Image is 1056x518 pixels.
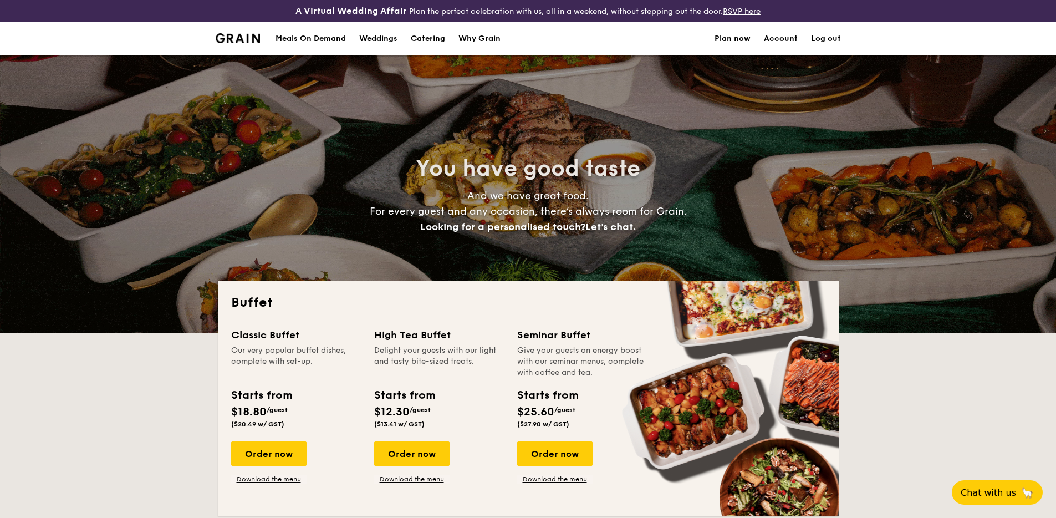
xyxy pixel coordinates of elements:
div: Give your guests an energy boost with our seminar menus, complete with coffee and tea. [517,345,647,378]
a: Meals On Demand [269,22,353,55]
div: Meals On Demand [276,22,346,55]
span: Looking for a personalised touch? [420,221,585,233]
a: Plan now [715,22,751,55]
span: ($27.90 w/ GST) [517,420,569,428]
span: /guest [554,406,575,414]
h2: Buffet [231,294,825,312]
div: Starts from [231,387,292,404]
div: Plan the perfect celebration with us, all in a weekend, without stepping out the door. [209,4,848,18]
div: Starts from [374,387,435,404]
div: High Tea Buffet [374,327,504,343]
div: Starts from [517,387,578,404]
span: ($20.49 w/ GST) [231,420,284,428]
div: Our very popular buffet dishes, complete with set-up. [231,345,361,378]
span: /guest [267,406,288,414]
a: RSVP here [723,7,761,16]
span: Chat with us [961,487,1016,498]
div: Order now [374,441,450,466]
a: Download the menu [517,475,593,484]
span: 🦙 [1021,486,1034,499]
div: Delight your guests with our light and tasty bite-sized treats. [374,345,504,378]
div: Classic Buffet [231,327,361,343]
a: Download the menu [374,475,450,484]
a: Account [764,22,798,55]
div: Seminar Buffet [517,327,647,343]
div: Why Grain [458,22,501,55]
div: Weddings [359,22,397,55]
div: Order now [517,441,593,466]
div: Order now [231,441,307,466]
a: Download the menu [231,475,307,484]
img: Grain [216,33,261,43]
span: /guest [410,406,431,414]
span: $12.30 [374,405,410,419]
span: $25.60 [517,405,554,419]
a: Log out [811,22,841,55]
a: Weddings [353,22,404,55]
span: $18.80 [231,405,267,419]
span: Let's chat. [585,221,636,233]
span: You have good taste [416,155,640,182]
a: Logotype [216,33,261,43]
a: Catering [404,22,452,55]
a: Why Grain [452,22,507,55]
span: And we have great food. For every guest and any occasion, there’s always room for Grain. [370,190,687,233]
button: Chat with us🦙 [952,480,1043,505]
h1: Catering [411,22,445,55]
h4: A Virtual Wedding Affair [295,4,407,18]
span: ($13.41 w/ GST) [374,420,425,428]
